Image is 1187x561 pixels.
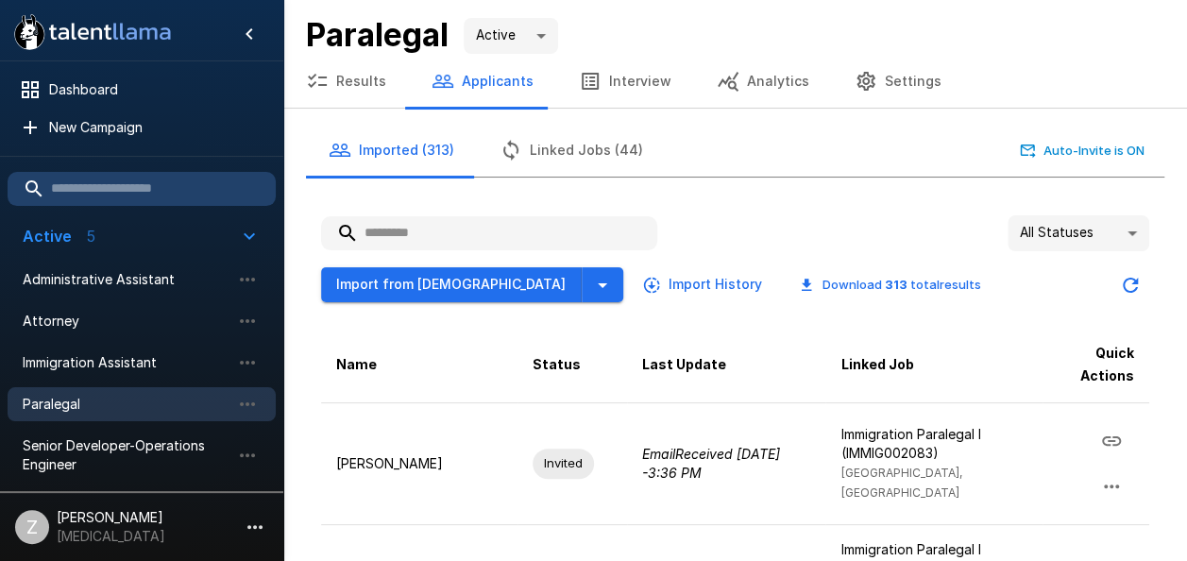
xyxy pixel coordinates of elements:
[533,454,594,472] span: Invited
[464,18,558,54] div: Active
[840,425,1027,463] p: Immigration Paralegal I (IMMIG002083)
[1089,431,1134,447] span: Copy Interview Link
[556,55,694,108] button: Interview
[283,55,409,108] button: Results
[1008,215,1149,251] div: All Statuses
[477,124,666,177] button: Linked Jobs (44)
[885,277,907,292] b: 313
[336,454,502,473] p: [PERSON_NAME]
[1043,327,1149,403] th: Quick Actions
[840,466,961,500] span: [GEOGRAPHIC_DATA], [GEOGRAPHIC_DATA]
[306,15,449,54] b: Paralegal
[517,327,627,403] th: Status
[1111,266,1149,304] button: Updated Today - 12:11 PM
[825,327,1043,403] th: Linked Job
[785,270,996,299] button: Download 313 totalresults
[1016,136,1149,165] button: Auto-Invite is ON
[694,55,832,108] button: Analytics
[832,55,964,108] button: Settings
[409,55,556,108] button: Applicants
[642,446,780,481] i: Email Received [DATE] - 3:36 PM
[627,327,826,403] th: Last Update
[321,327,517,403] th: Name
[321,267,582,302] button: Import from [DEMOGRAPHIC_DATA]
[638,267,770,302] button: Import History
[306,124,477,177] button: Imported (313)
